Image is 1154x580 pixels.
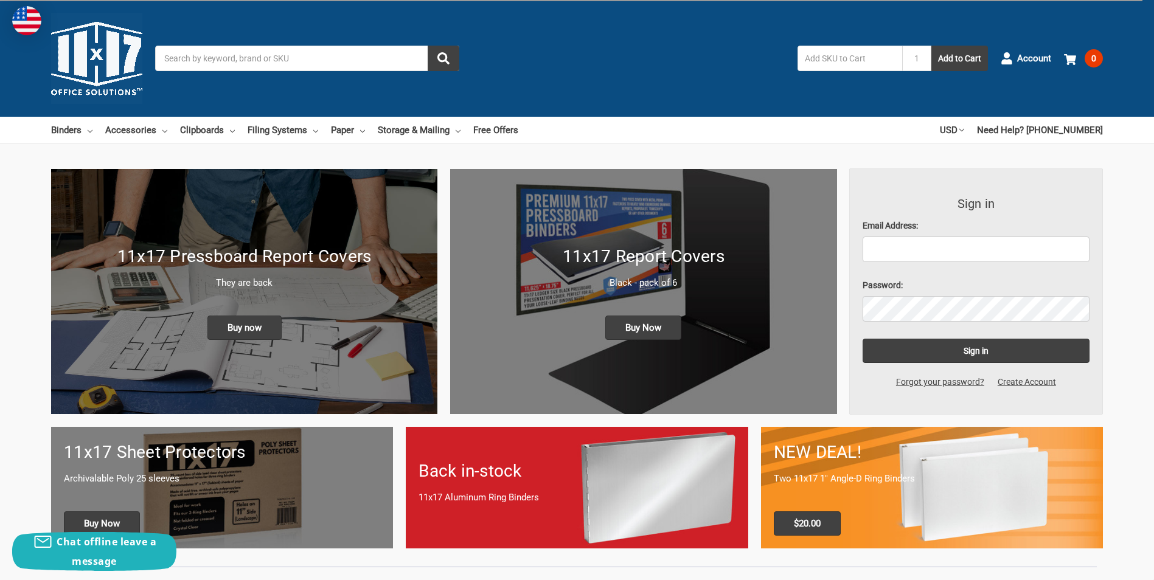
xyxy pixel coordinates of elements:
a: Create Account [991,376,1063,388]
a: 11x17 Binder 2-pack only $20.00 NEW DEAL! Two 11x17 1" Angle-D Ring Binders $20.00 [761,427,1103,548]
img: duty and tax information for United States [12,6,41,35]
a: Binders [51,117,92,143]
h1: 11x17 Report Covers [463,244,824,269]
a: 11x17 sheet protectors 11x17 Sheet Protectors Archivalable Poly 25 sleeves Buy Now [51,427,393,548]
a: New 11x17 Pressboard Binders 11x17 Pressboard Report Covers They are back Buy now [51,169,437,414]
img: 11x17.com [51,13,142,104]
a: Need Help? [PHONE_NUMBER] [977,117,1103,143]
a: Forgot your password? [889,376,991,388]
span: Chat offline leave a message [57,535,156,568]
span: 0 [1085,49,1103,67]
p: They are back [64,276,425,290]
span: Buy Now [64,511,140,536]
p: 11x17 Aluminum Ring Binders [419,491,735,505]
h1: Back in-stock [419,458,735,484]
p: Two 11x17 1" Angle-D Ring Binders [774,472,1090,486]
input: Add SKU to Cart [798,46,902,71]
p: Archivalable Poly 25 sleeves [64,472,380,486]
a: Account [1001,43,1051,74]
label: Password: [863,279,1090,292]
a: Storage & Mailing [378,117,461,143]
span: $20.00 [774,511,841,536]
span: Account [1017,52,1051,66]
input: Search by keyword, brand or SKU [155,46,459,71]
img: New 11x17 Pressboard Binders [51,169,437,414]
a: Clipboards [180,117,235,143]
h1: NEW DEAL! [774,440,1090,465]
a: Accessories [105,117,167,143]
img: 11x17 Report Covers [450,169,836,414]
a: Free Offers [473,117,518,143]
a: 0 [1064,43,1103,74]
span: Buy Now [605,316,681,340]
a: 11x17 Report Covers 11x17 Report Covers Black - pack of 6 Buy Now [450,169,836,414]
button: Chat offline leave a message [12,532,176,571]
a: Filing Systems [248,117,318,143]
a: USD [940,117,964,143]
p: Black - pack of 6 [463,276,824,290]
h1: 11x17 Pressboard Report Covers [64,244,425,269]
h3: Sign in [863,195,1090,213]
a: Paper [331,117,365,143]
button: Add to Cart [931,46,988,71]
a: Back in-stock 11x17 Aluminum Ring Binders [406,427,748,548]
h1: 11x17 Sheet Protectors [64,440,380,465]
span: Buy now [207,316,282,340]
input: Sign in [863,339,1090,363]
label: Email Address: [863,219,1090,232]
